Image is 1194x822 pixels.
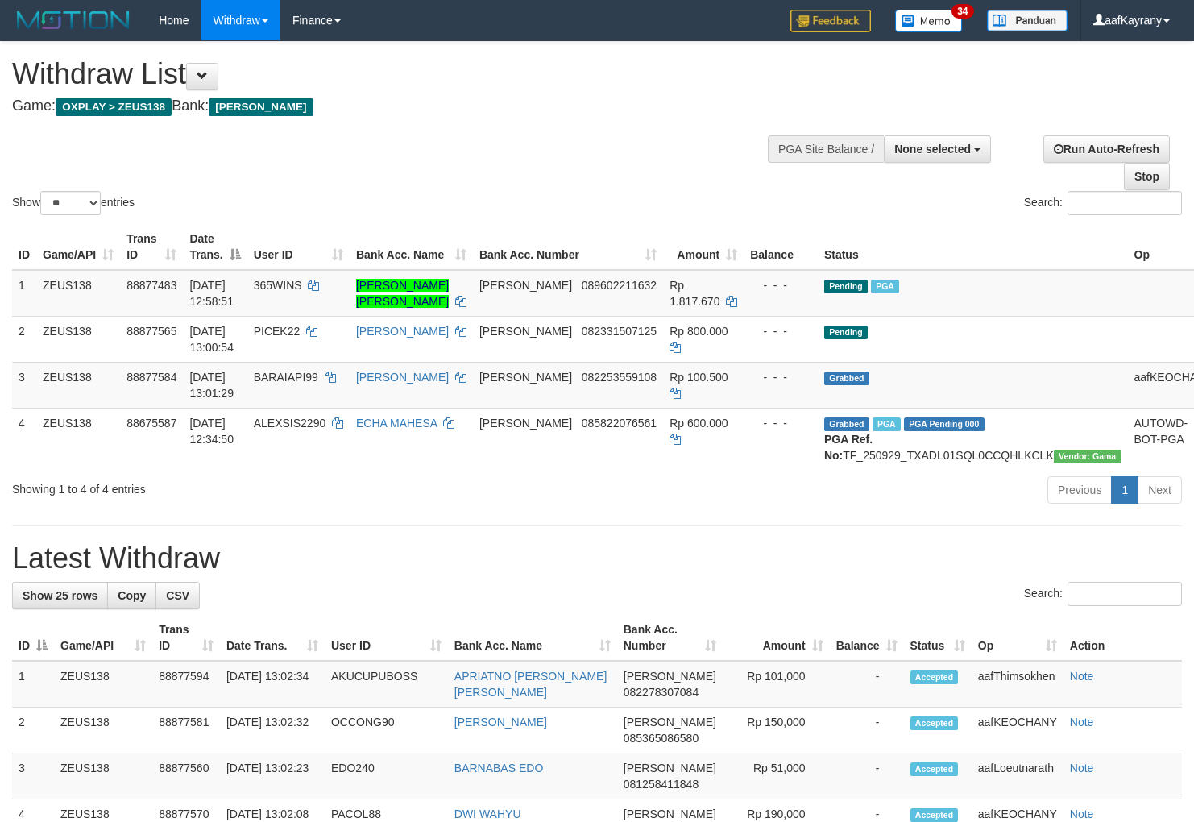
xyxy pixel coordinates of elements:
span: 88877483 [126,279,176,292]
td: ZEUS138 [36,408,120,470]
th: Action [1063,615,1182,661]
span: Rp 600.000 [670,417,728,430]
td: - [830,708,904,753]
a: Run Auto-Refresh [1043,135,1170,163]
th: User ID: activate to sort column ascending [247,224,350,270]
th: Amount: activate to sort column ascending [663,224,744,270]
th: Balance: activate to sort column ascending [830,615,904,661]
span: 88877584 [126,371,176,384]
td: 4 [12,408,36,470]
span: ALEXSIS2290 [254,417,326,430]
span: Grabbed [824,372,869,385]
td: ZEUS138 [54,708,152,753]
div: - - - [750,277,811,293]
div: - - - [750,415,811,431]
td: Rp 101,000 [723,661,830,708]
span: Accepted [910,670,959,684]
h1: Latest Withdraw [12,542,1182,575]
div: PGA Site Balance / [768,135,884,163]
span: Copy 089602211632 to clipboard [582,279,657,292]
td: aafThimsokhen [972,661,1063,708]
td: Rp 51,000 [723,753,830,799]
th: Trans ID: activate to sort column ascending [120,224,183,270]
label: Search: [1024,582,1182,606]
a: ECHA MAHESA [356,417,437,430]
span: [PERSON_NAME] [209,98,313,116]
button: None selected [884,135,991,163]
a: APRIATNO [PERSON_NAME] [PERSON_NAME] [454,670,607,699]
span: Copy 082253559108 to clipboard [582,371,657,384]
img: panduan.png [987,10,1068,31]
label: Search: [1024,191,1182,215]
td: aafLoeutnarath [972,753,1063,799]
td: ZEUS138 [36,316,120,362]
span: Show 25 rows [23,589,97,602]
span: Pending [824,326,868,339]
span: Copy 081258411848 to clipboard [624,778,699,791]
td: 2 [12,708,54,753]
th: Status [818,224,1128,270]
span: Accepted [910,716,959,730]
td: 2 [12,316,36,362]
span: PGA Pending [904,417,985,431]
th: Balance [744,224,818,270]
td: TF_250929_TXADL01SQL0CCQHLKCLK [818,408,1128,470]
span: BARAIAPI99 [254,371,318,384]
th: Amount: activate to sort column ascending [723,615,830,661]
input: Search: [1068,191,1182,215]
a: Copy [107,582,156,609]
h1: Withdraw List [12,58,780,90]
a: [PERSON_NAME] [356,371,449,384]
span: Accepted [910,762,959,776]
td: 1 [12,270,36,317]
span: [PERSON_NAME] [624,670,716,683]
td: ZEUS138 [54,661,152,708]
div: - - - [750,323,811,339]
span: Copy 085365086580 to clipboard [624,732,699,745]
th: Bank Acc. Number: activate to sort column ascending [473,224,663,270]
label: Show entries [12,191,135,215]
span: Rp 1.817.670 [670,279,719,308]
td: [DATE] 13:02:32 [220,708,325,753]
span: [PERSON_NAME] [479,417,572,430]
h4: Game: Bank: [12,98,780,114]
span: Pending [824,280,868,293]
span: 88675587 [126,417,176,430]
th: ID [12,224,36,270]
img: Feedback.jpg [790,10,871,32]
td: AKUCUPUBOSS [325,661,448,708]
a: Note [1070,762,1094,774]
td: EDO240 [325,753,448,799]
td: ZEUS138 [36,362,120,408]
div: Showing 1 to 4 of 4 entries [12,475,486,497]
a: Show 25 rows [12,582,108,609]
a: 1 [1111,476,1138,504]
th: Trans ID: activate to sort column ascending [152,615,220,661]
td: 88877594 [152,661,220,708]
span: [PERSON_NAME] [624,762,716,774]
span: Copy 085822076561 to clipboard [582,417,657,430]
span: [DATE] 13:00:54 [189,325,234,354]
span: Vendor URL: https://trx31.1velocity.biz [1054,450,1121,463]
span: [PERSON_NAME] [479,279,572,292]
td: ZEUS138 [54,753,152,799]
td: ZEUS138 [36,270,120,317]
span: [PERSON_NAME] [624,716,716,729]
th: Date Trans.: activate to sort column descending [183,224,247,270]
th: Game/API: activate to sort column ascending [36,224,120,270]
th: Bank Acc. Name: activate to sort column ascending [448,615,617,661]
a: CSV [155,582,200,609]
td: [DATE] 13:02:23 [220,753,325,799]
span: [DATE] 12:58:51 [189,279,234,308]
td: OCCONG90 [325,708,448,753]
span: OXPLAY > ZEUS138 [56,98,172,116]
a: Note [1070,716,1094,729]
span: 34 [951,4,973,19]
span: 365WINS [254,279,302,292]
span: Accepted [910,808,959,822]
span: Marked by aafpengsreynich [873,417,901,431]
a: [PERSON_NAME] [PERSON_NAME] [356,279,449,308]
span: Rp 100.500 [670,371,728,384]
span: [PERSON_NAME] [624,807,716,820]
td: 1 [12,661,54,708]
